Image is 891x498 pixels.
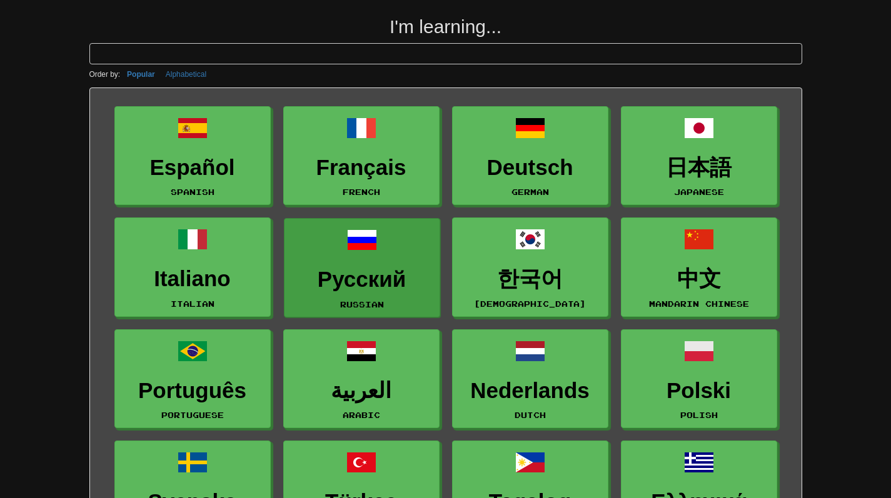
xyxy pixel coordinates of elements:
[161,411,224,419] small: Portuguese
[290,156,433,180] h3: Français
[343,411,380,419] small: Arabic
[283,106,440,206] a: FrançaisFrench
[121,156,264,180] h3: Español
[628,379,770,403] h3: Polski
[452,217,608,317] a: 한국어[DEMOGRAPHIC_DATA]
[674,187,724,196] small: Japanese
[284,218,440,317] a: РусскийRussian
[89,70,121,79] small: Order by:
[459,156,602,180] h3: Deutsch
[114,217,271,317] a: ItalianoItalian
[452,329,608,429] a: NederlandsDutch
[121,267,264,291] h3: Italiano
[121,379,264,403] h3: Português
[162,67,210,81] button: Alphabetical
[459,379,602,403] h3: Nederlands
[459,267,602,291] h3: 한국어
[290,379,433,403] h3: العربية
[628,156,770,180] h3: 日本語
[621,329,777,429] a: PolskiPolish
[621,106,777,206] a: 日本語Japanese
[114,329,271,429] a: PortuguêsPortuguese
[291,267,433,292] h3: Русский
[474,299,586,308] small: [DEMOGRAPHIC_DATA]
[283,329,440,429] a: العربيةArabic
[515,411,546,419] small: Dutch
[123,67,159,81] button: Popular
[511,187,549,196] small: German
[89,16,802,37] h2: I'm learning...
[171,187,214,196] small: Spanish
[171,299,214,308] small: Italian
[680,411,718,419] small: Polish
[343,187,380,196] small: French
[621,217,777,317] a: 中文Mandarin Chinese
[114,106,271,206] a: EspañolSpanish
[452,106,608,206] a: DeutschGerman
[649,299,749,308] small: Mandarin Chinese
[340,300,384,309] small: Russian
[628,267,770,291] h3: 中文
